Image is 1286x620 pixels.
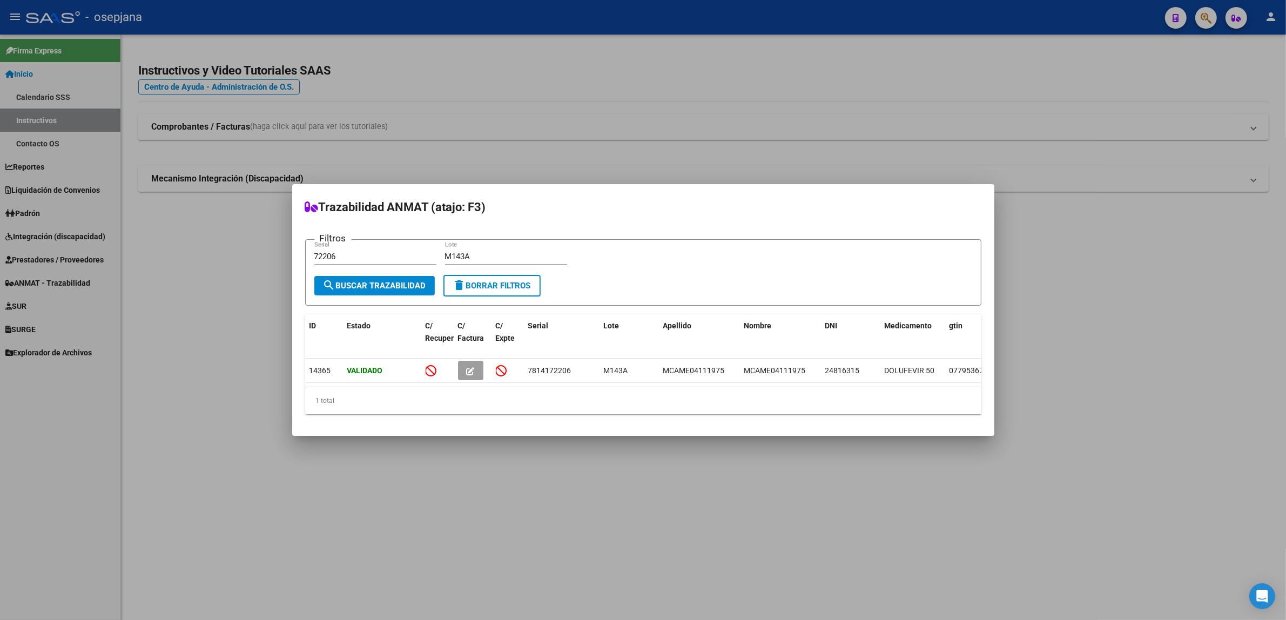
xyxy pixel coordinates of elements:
[885,321,932,330] span: Medicamento
[663,321,692,330] span: Apellido
[458,321,484,342] span: C/ Factura
[347,366,383,375] strong: Validado
[744,366,806,375] span: MCAME04111975
[343,314,421,362] datatable-header-cell: Estado
[524,314,600,362] datatable-header-cell: Serial
[453,279,466,292] mat-icon: delete
[496,321,515,342] span: C/ Expte
[600,314,659,362] datatable-header-cell: Lote
[421,314,454,362] datatable-header-cell: C/ Recupero
[744,321,772,330] span: Nombre
[950,366,1010,375] span: 07795367550499
[454,314,491,362] datatable-header-cell: C/ Factura
[825,321,838,330] span: DNI
[314,276,435,295] button: Buscar Trazabilidad
[426,321,459,342] span: C/ Recupero
[323,279,336,292] mat-icon: search
[314,231,352,245] h3: Filtros
[880,314,945,362] datatable-header-cell: Medicamento
[825,366,860,375] span: 24816315
[821,314,880,362] datatable-header-cell: DNI
[491,314,524,362] datatable-header-cell: C/ Expte
[305,197,981,218] h2: Trazabilidad ANMAT (atajo: F3)
[1249,583,1275,609] div: Open Intercom Messenger
[443,275,541,296] button: Borrar Filtros
[305,387,981,414] div: 1 total
[528,321,549,330] span: Serial
[347,321,371,330] span: Estado
[305,314,343,362] datatable-header-cell: ID
[453,281,531,291] span: Borrar Filtros
[885,366,935,375] span: DOLUFEVIR 50
[950,321,963,330] span: gtin
[663,366,725,375] span: MCAME04111975
[604,366,628,375] span: M143A
[945,314,1042,362] datatable-header-cell: gtin
[528,366,571,375] span: 7814172206
[309,321,317,330] span: ID
[659,314,740,362] datatable-header-cell: Apellido
[323,281,426,291] span: Buscar Trazabilidad
[309,366,331,375] span: 14365
[604,321,620,330] span: Lote
[740,314,821,362] datatable-header-cell: Nombre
